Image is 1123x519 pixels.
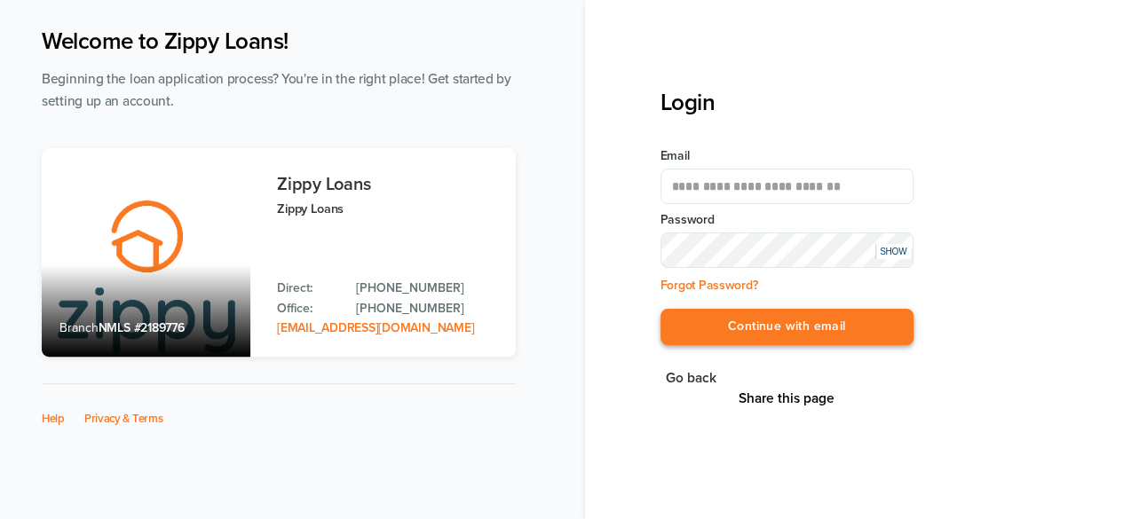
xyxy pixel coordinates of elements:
a: Office Phone: 512-975-2947 [356,299,498,318]
div: SHOW [875,244,911,259]
p: Zippy Loans [277,199,498,219]
a: Forgot Password? [660,278,758,293]
button: Share This Page [733,389,840,407]
span: Beginning the loan application process? You're in the right place! Get started by setting up an a... [42,71,511,109]
h3: Login [660,89,913,116]
h1: Welcome to Zippy Loans! [42,28,516,55]
p: Direct: [277,279,338,298]
input: Input Password [660,232,913,268]
a: Privacy & Terms [84,412,163,426]
span: Branch [59,320,99,335]
button: Go back [660,366,722,390]
a: Help [42,412,65,426]
h3: Zippy Loans [277,175,498,194]
button: Continue with email [660,309,913,345]
p: Office: [277,299,338,318]
label: Email [660,147,913,165]
span: NMLS #2189776 [99,320,185,335]
a: Direct Phone: 512-975-2947 [356,279,498,298]
a: Email Address: zippyguide@zippymh.com [277,320,474,335]
label: Password [660,211,913,229]
input: Email Address [660,169,913,204]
